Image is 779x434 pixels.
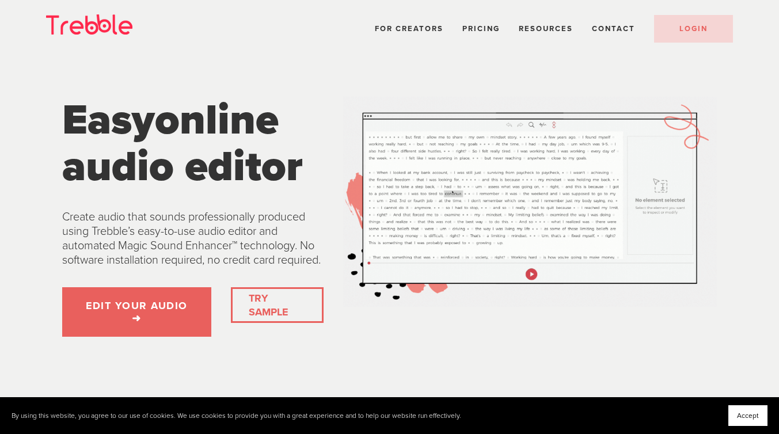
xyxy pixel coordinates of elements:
h1: online audio editor [62,97,324,191]
a: Contact [592,24,635,33]
a: LOGIN [654,15,733,43]
button: Accept [728,405,767,426]
a: Pricing [462,24,500,33]
a: For Creators [375,24,443,33]
img: Trebble Audio Editor Demo Gif [343,97,717,307]
span: Accept [737,412,759,420]
a: TRY SAMPLE [244,287,310,323]
span: Resources [519,24,573,33]
p: By using this website, you agree to our use of cookies. We use cookies to provide you with a grea... [12,412,461,420]
span: LOGIN [679,24,708,33]
a: EDIT YOUR AUDIO ➜ [62,287,211,337]
img: Trebble [46,14,132,35]
p: Create audio that sounds professionally produced using Trebble’s easy-to-use audio editor and aut... [62,210,324,268]
span: Easy [62,94,155,146]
